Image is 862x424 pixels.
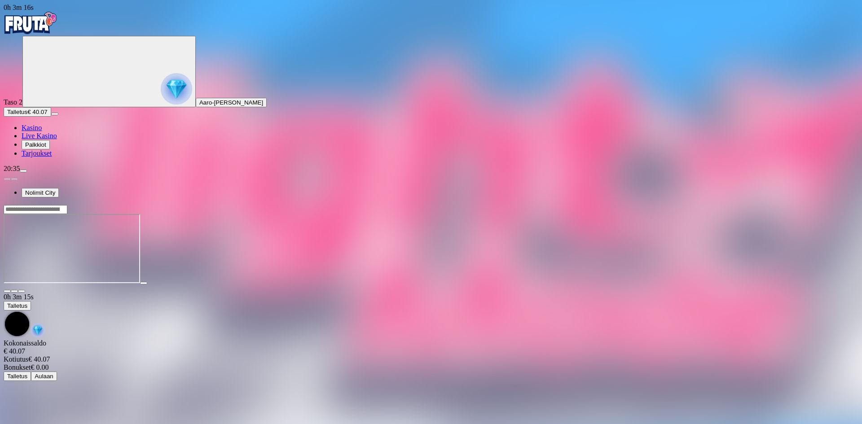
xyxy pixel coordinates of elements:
button: next slide [11,178,18,180]
span: Bonukset [4,363,31,371]
button: menu [51,113,58,115]
button: Aaro-[PERSON_NAME] [196,98,267,107]
span: Nolimit City [25,189,55,196]
img: Fruta [4,12,57,34]
div: Kokonaissaldo [4,339,858,355]
nav: Main menu [4,124,858,157]
button: menu [20,170,27,172]
button: prev slide [4,178,11,180]
button: fullscreen icon [18,290,25,293]
iframe: Flight Mode [4,214,140,283]
a: Live Kasino [22,132,57,140]
span: Taso 2 [4,98,22,106]
img: reward-icon [31,323,45,337]
span: Palkkiot [25,141,46,148]
button: Talletus [4,372,31,381]
span: Aaro-[PERSON_NAME] [199,99,263,106]
span: Talletus [7,302,27,309]
div: € 0.00 [4,363,858,372]
input: Search [4,205,67,214]
nav: Primary [4,12,858,157]
div: € 40.07 [4,355,858,363]
div: Game menu content [4,339,858,381]
span: user session time [4,4,34,11]
div: Game menu [4,293,858,339]
button: Talletusplus icon€ 40.07 [4,107,51,117]
span: € 40.07 [27,109,47,115]
a: Kasino [22,124,42,131]
span: Aulaan [35,373,53,380]
a: Tarjoukset [22,149,52,157]
button: Talletus [4,301,31,310]
button: reward progress [22,36,196,107]
span: Talletus [7,109,27,115]
span: user session time [4,293,34,301]
span: Kotiutus [4,355,28,363]
a: Fruta [4,28,57,35]
div: € 40.07 [4,347,858,355]
button: Nolimit City [22,188,59,197]
button: play icon [140,282,147,284]
span: 20:35 [4,165,20,172]
span: Talletus [7,373,27,380]
button: Aulaan [31,372,57,381]
button: close icon [4,290,11,293]
button: chevron-down icon [11,290,18,293]
img: reward progress [161,73,192,105]
button: Palkkiot [22,140,50,149]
